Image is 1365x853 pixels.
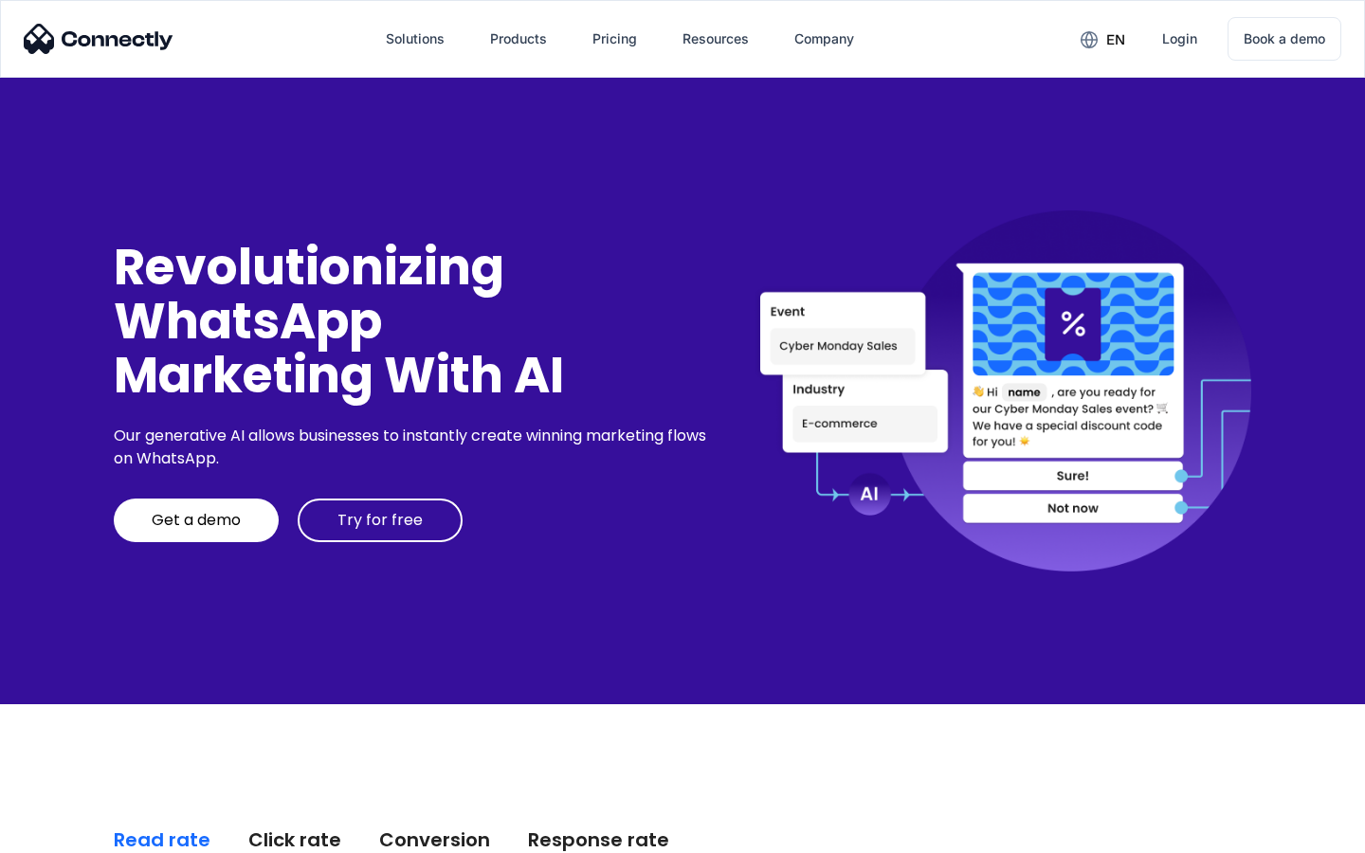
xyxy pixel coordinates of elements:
div: Pricing [592,26,637,52]
div: Conversion [379,826,490,853]
div: en [1106,27,1125,53]
div: Products [490,26,547,52]
a: Pricing [577,16,652,62]
div: Solutions [386,26,445,52]
div: Response rate [528,826,669,853]
div: Try for free [337,511,423,530]
a: Get a demo [114,499,279,542]
div: Login [1162,26,1197,52]
a: Try for free [298,499,463,542]
div: Our generative AI allows businesses to instantly create winning marketing flows on WhatsApp. [114,425,713,470]
div: Read rate [114,826,210,853]
div: Revolutionizing WhatsApp Marketing With AI [114,240,713,403]
a: Login [1147,16,1212,62]
a: Book a demo [1228,17,1341,61]
div: Click rate [248,826,341,853]
div: Company [794,26,854,52]
img: Connectly Logo [24,24,173,54]
div: Resources [682,26,749,52]
div: Get a demo [152,511,241,530]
